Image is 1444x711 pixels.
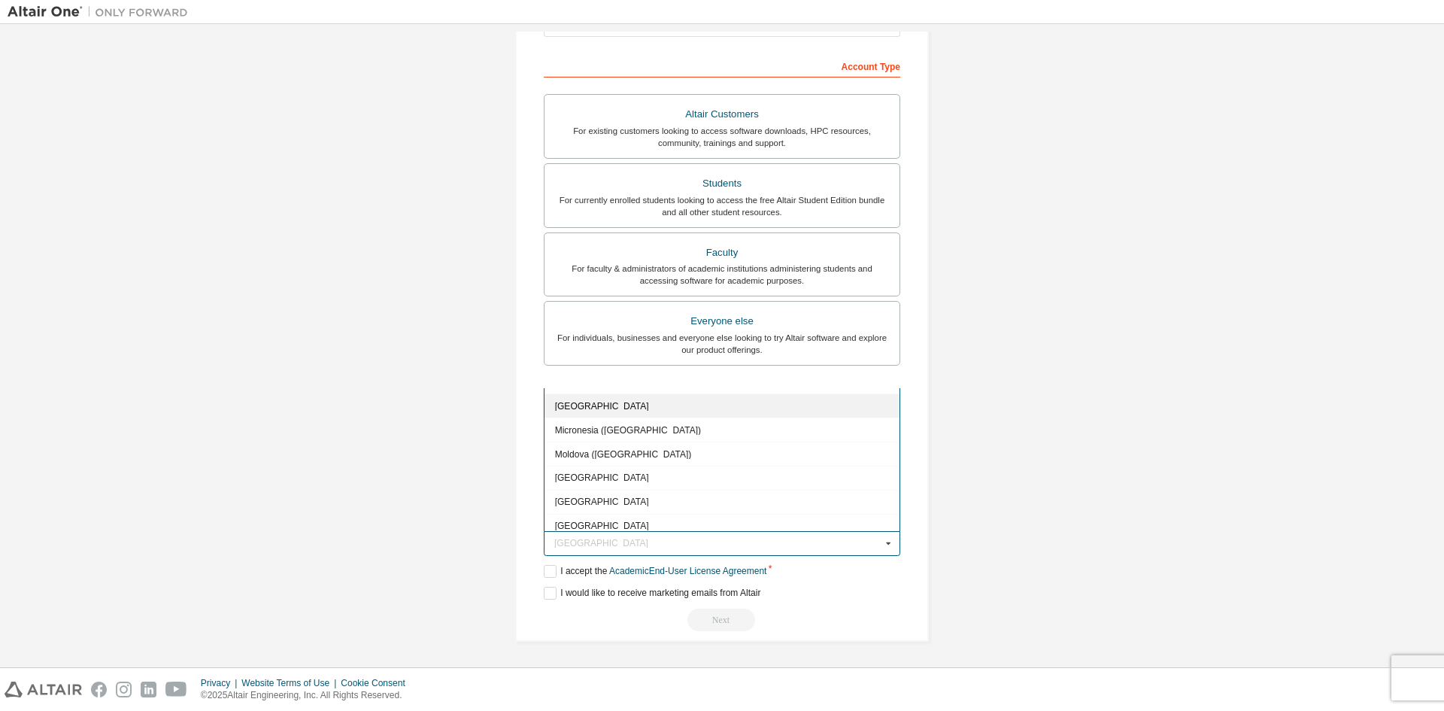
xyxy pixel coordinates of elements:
[555,474,890,483] span: [GEOGRAPHIC_DATA]
[554,194,890,218] div: For currently enrolled students looking to access the free Altair Student Edition bundle and all ...
[91,682,107,697] img: facebook.svg
[544,53,900,77] div: Account Type
[116,682,132,697] img: instagram.svg
[554,263,890,287] div: For faculty & administrators of academic institutions administering students and accessing softwa...
[554,173,890,194] div: Students
[555,402,890,411] span: [GEOGRAPHIC_DATA]
[241,677,341,689] div: Website Terms of Use
[554,104,890,125] div: Altair Customers
[201,677,241,689] div: Privacy
[165,682,187,697] img: youtube.svg
[555,498,890,507] span: [GEOGRAPHIC_DATA]
[555,522,890,531] span: [GEOGRAPHIC_DATA]
[141,682,156,697] img: linkedin.svg
[544,609,900,631] div: Read and acccept EULA to continue
[5,682,82,697] img: altair_logo.svg
[554,332,890,356] div: For individuals, businesses and everyone else looking to try Altair software and explore our prod...
[609,566,766,576] a: Academic End-User License Agreement
[201,689,414,702] p: © 2025 Altair Engineering, Inc. All Rights Reserved.
[341,677,414,689] div: Cookie Consent
[8,5,196,20] img: Altair One
[554,242,890,263] div: Faculty
[544,565,766,578] label: I accept the
[554,311,890,332] div: Everyone else
[555,450,890,459] span: Moldova ([GEOGRAPHIC_DATA])
[555,426,890,435] span: Micronesia ([GEOGRAPHIC_DATA])
[544,587,760,600] label: I would like to receive marketing emails from Altair
[554,125,890,149] div: For existing customers looking to access software downloads, HPC resources, community, trainings ...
